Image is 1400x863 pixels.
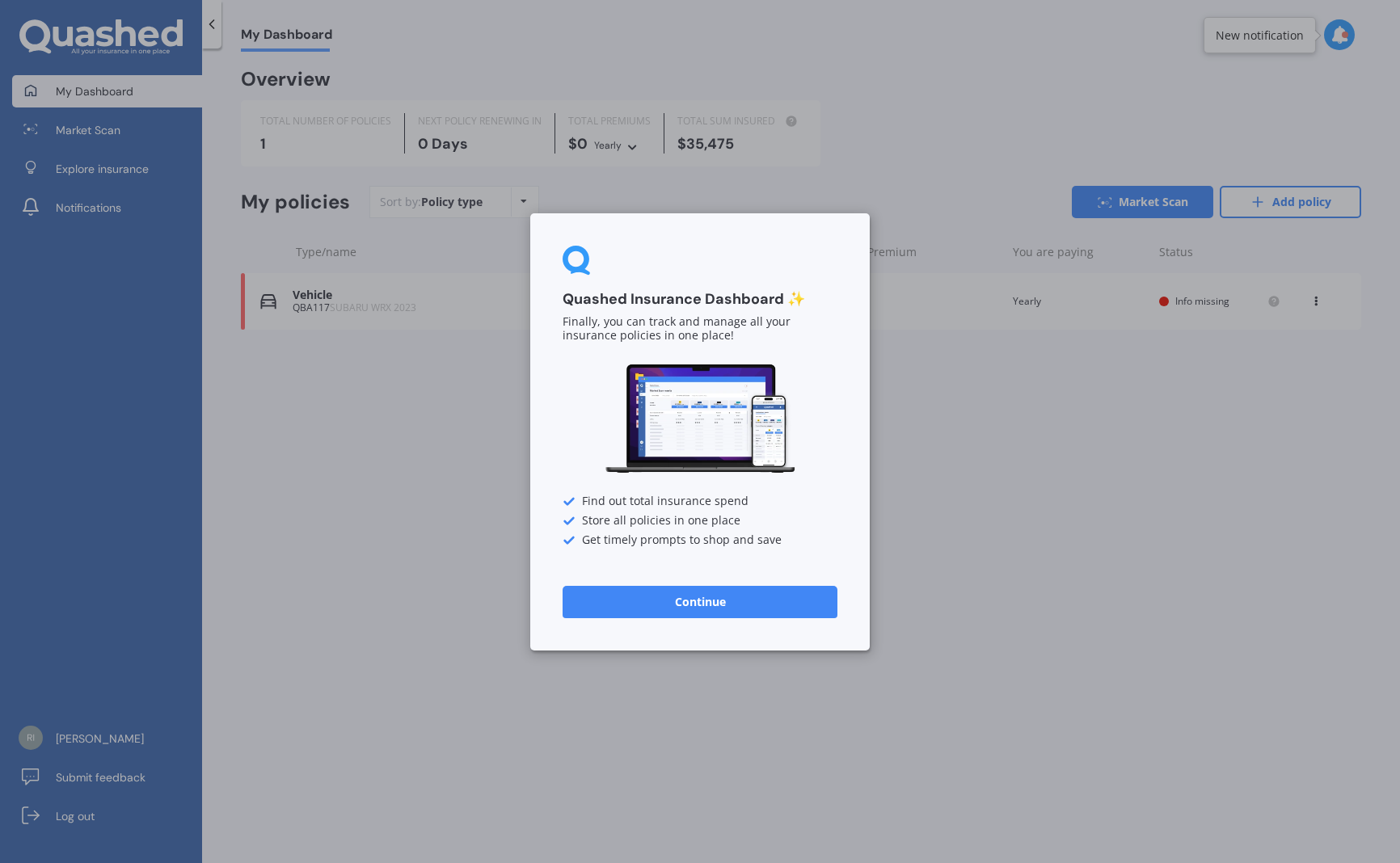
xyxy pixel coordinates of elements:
[563,495,837,507] div: Find out total insurance spend
[563,290,837,309] h3: Quashed Insurance Dashboard ✨
[563,585,837,617] button: Continue
[603,362,797,476] img: Dashboard
[563,514,837,527] div: Store all policies in one place
[563,315,837,343] p: Finally, you can track and manage all your insurance policies in one place!
[563,533,837,546] div: Get timely prompts to shop and save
